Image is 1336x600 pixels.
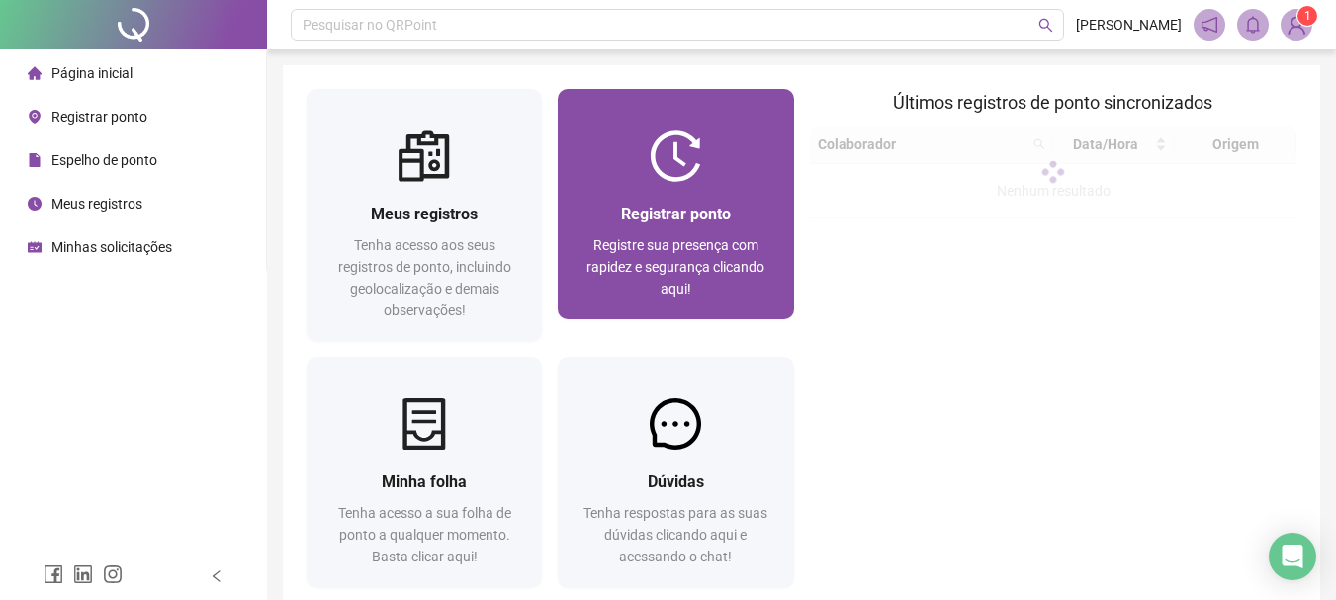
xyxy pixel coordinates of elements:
[583,505,767,564] span: Tenha respostas para as suas dúvidas clicando aqui e acessando o chat!
[51,196,142,212] span: Meus registros
[338,505,511,564] span: Tenha acesso a sua folha de ponto a qualquer momento. Basta clicar aqui!
[382,472,467,491] span: Minha folha
[51,239,172,255] span: Minhas solicitações
[28,110,42,124] span: environment
[210,569,223,583] span: left
[28,197,42,211] span: clock-circle
[307,89,542,341] a: Meus registrosTenha acesso aos seus registros de ponto, incluindo geolocalização e demais observa...
[1297,6,1317,26] sup: Atualize o seu contato no menu Meus Dados
[648,472,704,491] span: Dúvidas
[558,89,793,319] a: Registrar pontoRegistre sua presença com rapidez e segurança clicando aqui!
[44,564,63,584] span: facebook
[893,92,1212,113] span: Últimos registros de ponto sincronizados
[621,205,731,223] span: Registrar ponto
[1201,16,1218,34] span: notification
[51,65,133,81] span: Página inicial
[28,240,42,254] span: schedule
[586,237,764,297] span: Registre sua presença com rapidez e segurança clicando aqui!
[558,357,793,587] a: DúvidasTenha respostas para as suas dúvidas clicando aqui e acessando o chat!
[51,109,147,125] span: Registrar ponto
[1076,14,1182,36] span: [PERSON_NAME]
[1038,18,1053,33] span: search
[103,564,123,584] span: instagram
[1244,16,1262,34] span: bell
[73,564,93,584] span: linkedin
[28,153,42,167] span: file
[1304,9,1311,23] span: 1
[51,152,157,168] span: Espelho de ponto
[338,237,511,318] span: Tenha acesso aos seus registros de ponto, incluindo geolocalização e demais observações!
[1269,533,1316,580] div: Open Intercom Messenger
[1282,10,1311,40] img: 89073
[307,357,542,587] a: Minha folhaTenha acesso a sua folha de ponto a qualquer momento. Basta clicar aqui!
[28,66,42,80] span: home
[371,205,478,223] span: Meus registros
